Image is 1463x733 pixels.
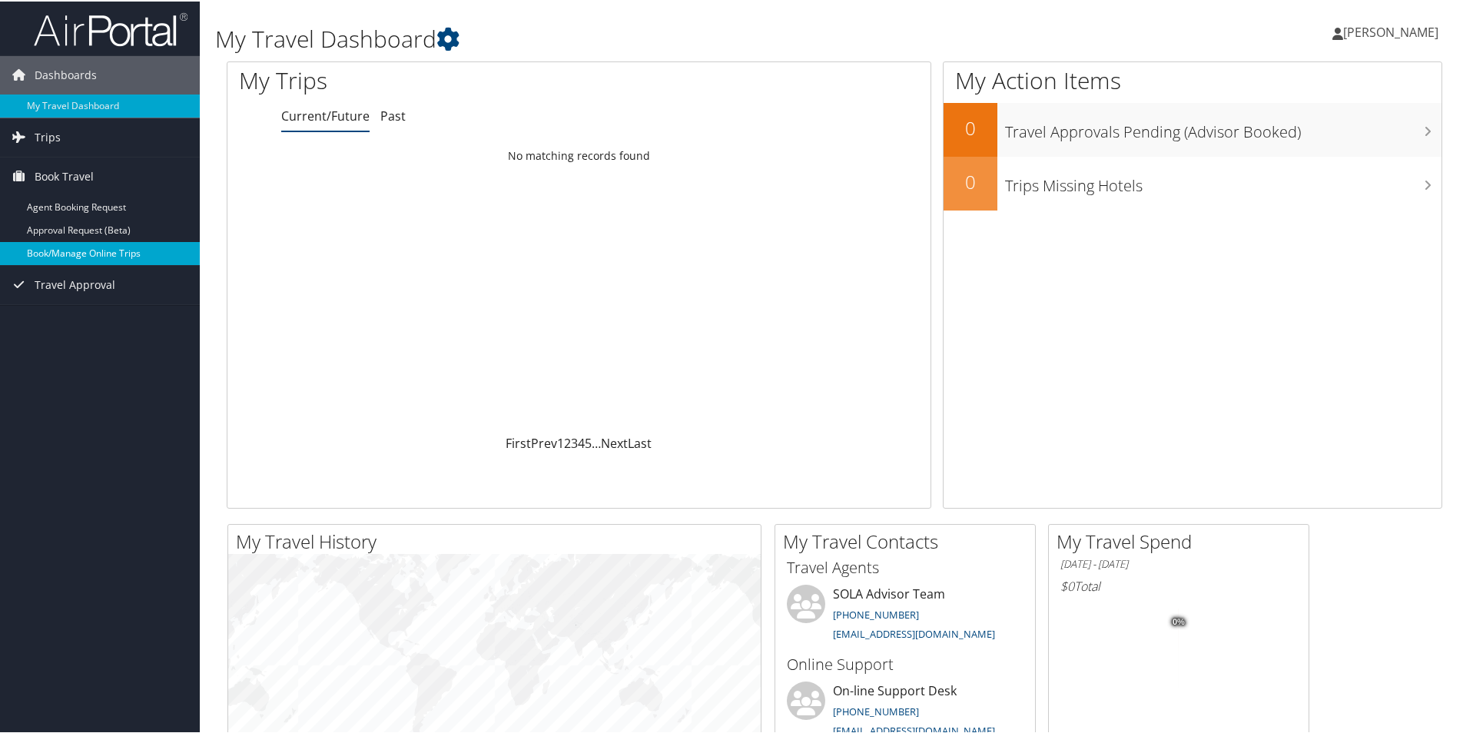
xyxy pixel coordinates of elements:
[236,527,761,553] h2: My Travel History
[601,433,628,450] a: Next
[1060,576,1074,593] span: $0
[35,55,97,93] span: Dashboards
[564,433,571,450] a: 2
[35,156,94,194] span: Book Travel
[1057,527,1309,553] h2: My Travel Spend
[783,527,1035,553] h2: My Travel Contacts
[35,264,115,303] span: Travel Approval
[779,583,1031,646] li: SOLA Advisor Team
[227,141,931,168] td: No matching records found
[571,433,578,450] a: 3
[787,556,1023,577] h3: Travel Agents
[833,625,995,639] a: [EMAIL_ADDRESS][DOMAIN_NAME]
[628,433,652,450] a: Last
[1060,556,1297,570] h6: [DATE] - [DATE]
[35,117,61,155] span: Trips
[1343,22,1438,39] span: [PERSON_NAME]
[944,114,997,140] h2: 0
[34,10,187,46] img: airportal-logo.png
[506,433,531,450] a: First
[578,433,585,450] a: 4
[1005,166,1441,195] h3: Trips Missing Hotels
[557,433,564,450] a: 1
[944,167,997,194] h2: 0
[239,63,626,95] h1: My Trips
[215,22,1041,54] h1: My Travel Dashboard
[585,433,592,450] a: 5
[833,606,919,620] a: [PHONE_NUMBER]
[380,106,406,123] a: Past
[531,433,557,450] a: Prev
[787,652,1023,674] h3: Online Support
[592,433,601,450] span: …
[1332,8,1454,54] a: [PERSON_NAME]
[833,703,919,717] a: [PHONE_NUMBER]
[1060,576,1297,593] h6: Total
[944,155,1441,209] a: 0Trips Missing Hotels
[944,101,1441,155] a: 0Travel Approvals Pending (Advisor Booked)
[1173,616,1185,625] tspan: 0%
[281,106,370,123] a: Current/Future
[944,63,1441,95] h1: My Action Items
[1005,112,1441,141] h3: Travel Approvals Pending (Advisor Booked)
